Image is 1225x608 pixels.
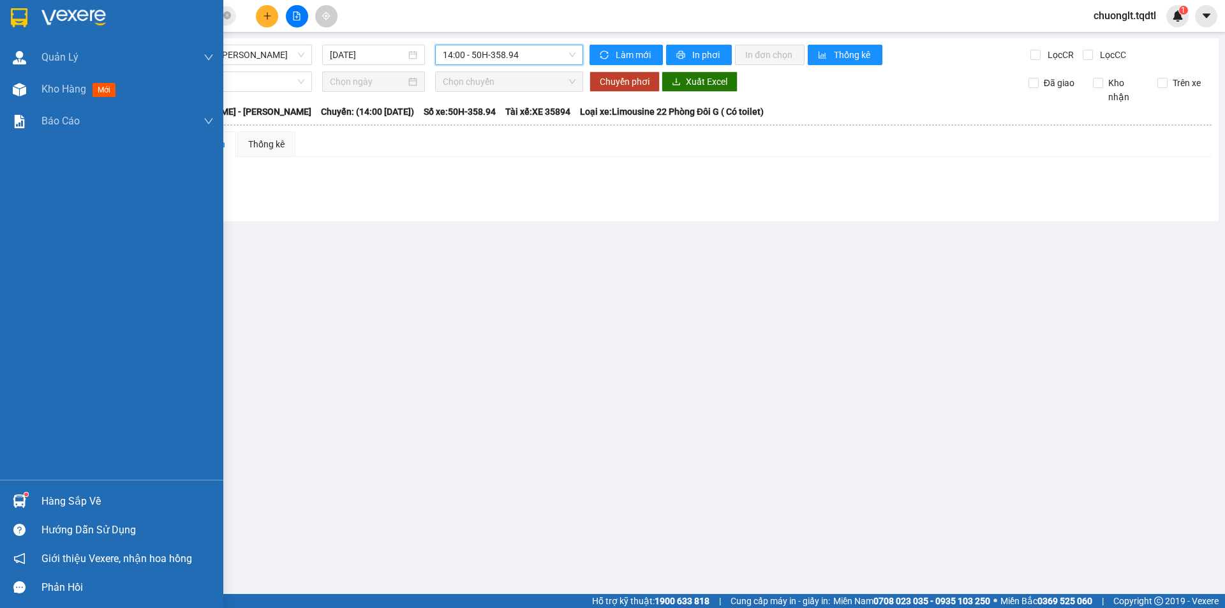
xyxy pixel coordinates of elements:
span: Làm mới [616,48,653,62]
img: warehouse-icon [13,51,26,64]
span: Trên xe [1168,76,1206,90]
span: Miền Bắc [1000,594,1092,608]
span: plus [263,11,272,20]
span: file-add [292,11,301,20]
button: aim [315,5,338,27]
span: Đã giao [1039,76,1080,90]
span: Chọn chuyến [443,72,575,91]
span: notification [13,552,26,565]
span: Miền Nam [833,594,990,608]
div: Phản hồi [41,578,214,597]
span: close-circle [223,10,231,22]
span: Hỗ trợ kỹ thuật: [592,594,709,608]
span: copyright [1154,597,1163,605]
img: warehouse-icon [13,83,26,96]
span: Lọc CC [1095,48,1128,62]
strong: 1900 633 818 [655,596,709,606]
span: 1 [1181,6,1185,15]
span: Lọc CR [1043,48,1076,62]
span: Loại xe: Limousine 22 Phòng Đôi G ( Có toilet) [580,105,764,119]
span: chuonglt.tqdtl [1083,8,1166,24]
img: icon-new-feature [1172,10,1184,22]
span: Báo cáo [41,113,80,129]
span: sync [600,50,611,61]
button: bar-chartThống kê [808,45,882,65]
img: logo-vxr [11,8,27,27]
span: Số xe: 50H-358.94 [424,105,496,119]
span: Cung cấp máy in - giấy in: [731,594,830,608]
span: 14:00 - 50H-358.94 [443,45,575,64]
sup: 1 [24,493,28,496]
span: down [204,52,214,63]
button: plus [256,5,278,27]
div: Hàng sắp về [41,492,214,511]
span: In phơi [692,48,722,62]
span: mới [93,83,115,97]
img: warehouse-icon [13,494,26,508]
strong: 0708 023 035 - 0935 103 250 [873,596,990,606]
input: Chọn ngày [330,75,406,89]
span: question-circle [13,524,26,536]
span: Quản Lý [41,49,78,65]
span: Tài xế: XE 35894 [505,105,570,119]
button: printerIn phơi [666,45,732,65]
button: downloadXuất Excel [662,71,738,92]
span: Chuyến: (14:00 [DATE]) [321,105,414,119]
sup: 1 [1179,6,1188,15]
span: | [719,594,721,608]
span: message [13,581,26,593]
input: 14/10/2025 [330,48,406,62]
span: down [204,116,214,126]
span: Kho nhận [1103,76,1148,104]
span: caret-down [1201,10,1212,22]
span: | [1102,594,1104,608]
button: syncLàm mới [590,45,663,65]
div: Thống kê [248,137,285,151]
span: Kho hàng [41,83,86,95]
button: caret-down [1195,5,1217,27]
span: aim [322,11,330,20]
img: solution-icon [13,115,26,128]
span: close-circle [223,11,231,19]
span: Giới thiệu Vexere, nhận hoa hồng [41,551,192,567]
div: Hướng dẫn sử dụng [41,521,214,540]
span: bar-chart [818,50,829,61]
button: file-add [286,5,308,27]
button: In đơn chọn [735,45,805,65]
span: ⚪️ [993,598,997,604]
span: Thống kê [834,48,872,62]
strong: 0369 525 060 [1037,596,1092,606]
button: Chuyển phơi [590,71,660,92]
span: printer [676,50,687,61]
